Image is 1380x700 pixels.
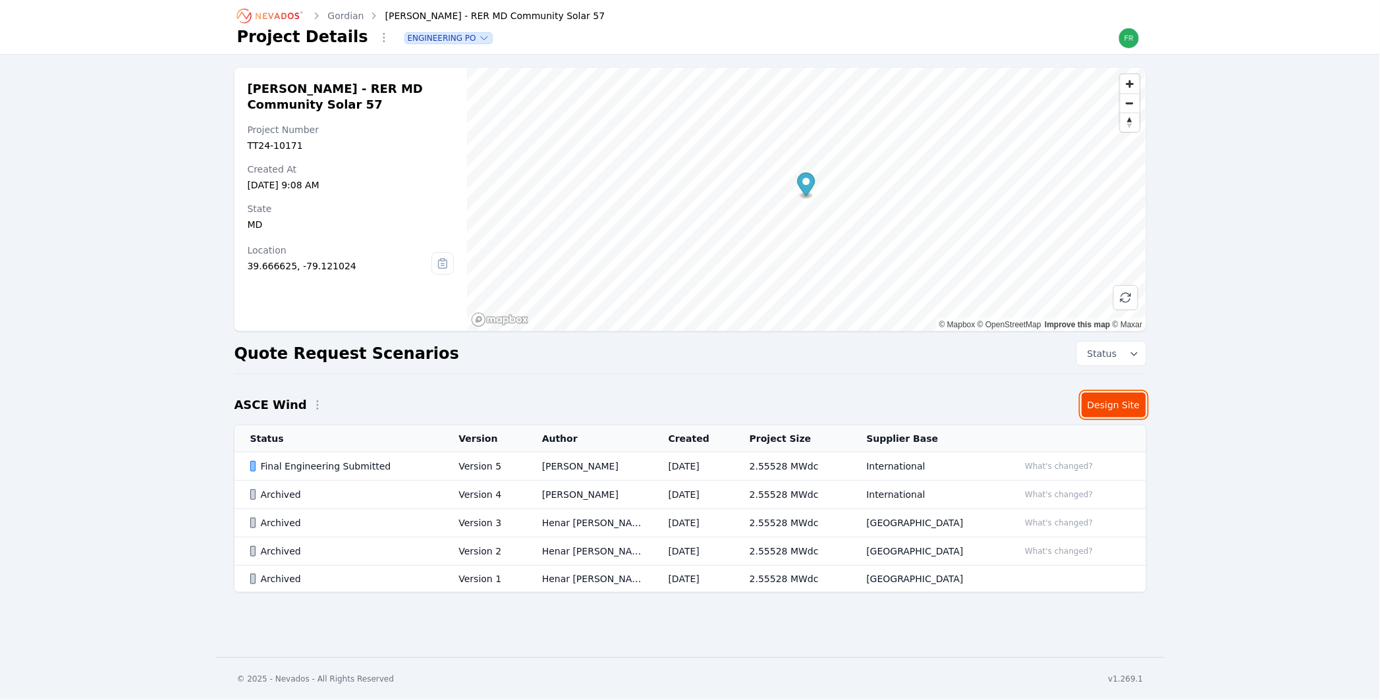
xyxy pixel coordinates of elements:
canvas: Map [467,68,1145,331]
td: [DATE] [653,452,734,481]
h1: Project Details [237,26,368,47]
span: Status [1082,347,1117,360]
a: Mapbox [939,320,976,329]
div: Final Engineering Submitted [250,460,437,473]
a: Design Site [1082,392,1146,417]
tr: ArchivedVersion 2Henar [PERSON_NAME][DATE]2.55528 MWdc[GEOGRAPHIC_DATA]What's changed? [235,537,1146,566]
a: OpenStreetMap [978,320,1041,329]
button: Reset bearing to north [1120,113,1140,132]
button: Zoom out [1120,94,1140,113]
div: Location [248,244,432,257]
button: What's changed? [1019,544,1099,558]
div: Archived [250,545,437,558]
td: 2.55528 MWdc [734,509,851,537]
td: Version 2 [443,537,526,566]
tr: ArchivedVersion 4[PERSON_NAME][DATE]2.55528 MWdcInternationalWhat's changed? [235,481,1146,509]
td: International [851,452,1004,481]
a: Improve this map [1045,320,1110,329]
td: [DATE] [653,566,734,593]
th: Version [443,425,526,452]
td: [GEOGRAPHIC_DATA] [851,566,1004,593]
button: What's changed? [1019,516,1099,530]
h2: [PERSON_NAME] - RER MD Community Solar 57 [248,81,455,113]
td: International [851,481,1004,509]
div: Map marker [798,173,815,200]
td: Henar [PERSON_NAME] [526,566,653,593]
div: Archived [250,488,437,501]
th: Project Size [734,425,851,452]
td: [GEOGRAPHIC_DATA] [851,509,1004,537]
button: Zoom in [1120,74,1140,94]
div: Project Number [248,123,455,136]
td: Henar [PERSON_NAME] [526,537,653,566]
td: [DATE] [653,537,734,566]
div: [DATE] 9:08 AM [248,178,455,192]
td: 2.55528 MWdc [734,452,851,481]
div: State [248,202,455,215]
th: Supplier Base [851,425,1004,452]
td: Henar [PERSON_NAME] [526,509,653,537]
td: 2.55528 MWdc [734,566,851,593]
td: [DATE] [653,509,734,537]
div: [PERSON_NAME] - RER MD Community Solar 57 [367,9,605,22]
h2: ASCE Wind [235,396,307,414]
tr: ArchivedVersion 1Henar [PERSON_NAME][DATE]2.55528 MWdc[GEOGRAPHIC_DATA] [235,566,1146,593]
td: Version 4 [443,481,526,509]
div: Created At [248,163,455,176]
td: [GEOGRAPHIC_DATA] [851,537,1004,566]
div: 39.666625, -79.121024 [248,259,432,273]
td: 2.55528 MWdc [734,481,851,509]
td: Version 5 [443,452,526,481]
th: Author [526,425,653,452]
div: MD [248,218,455,231]
a: Maxar [1113,320,1143,329]
h2: Quote Request Scenarios [235,343,459,364]
th: Created [653,425,734,452]
td: [PERSON_NAME] [526,452,653,481]
td: [DATE] [653,481,734,509]
td: 2.55528 MWdc [734,537,851,566]
td: [PERSON_NAME] [526,481,653,509]
tr: Final Engineering SubmittedVersion 5[PERSON_NAME][DATE]2.55528 MWdcInternationalWhat's changed? [235,452,1146,481]
div: © 2025 - Nevados - All Rights Reserved [237,674,395,684]
button: Engineering PO [405,33,492,43]
div: TT24-10171 [248,139,455,152]
div: Archived [250,572,437,585]
button: What's changed? [1019,459,1099,473]
button: Status [1077,342,1146,365]
a: Mapbox homepage [471,312,529,327]
a: Gordian [328,9,364,22]
tr: ArchivedVersion 3Henar [PERSON_NAME][DATE]2.55528 MWdc[GEOGRAPHIC_DATA]What's changed? [235,509,1146,537]
th: Status [235,425,443,452]
nav: Breadcrumb [237,5,605,26]
div: Archived [250,516,437,529]
td: Version 1 [443,566,526,593]
div: v1.269.1 [1109,674,1144,684]
button: What's changed? [1019,487,1099,502]
td: Version 3 [443,509,526,537]
img: frida.manzo@nevados.solar [1118,28,1140,49]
